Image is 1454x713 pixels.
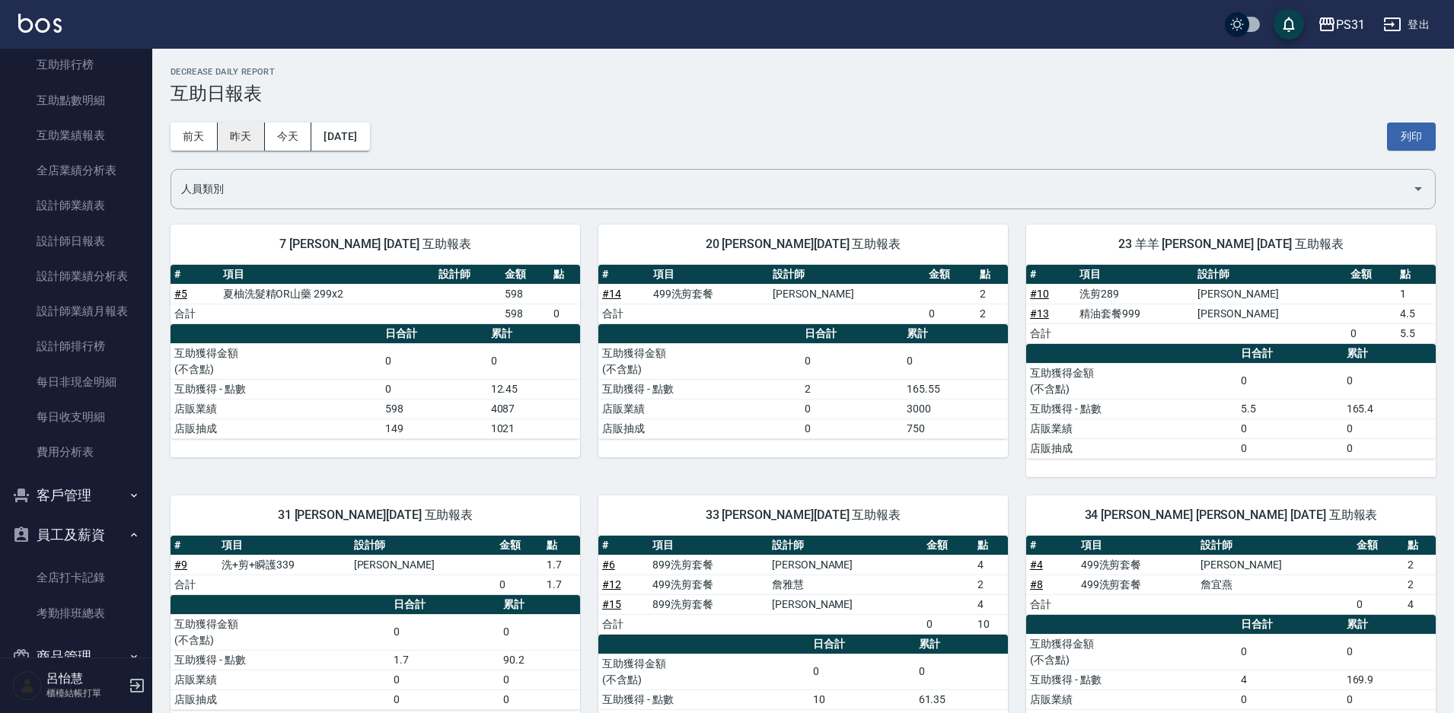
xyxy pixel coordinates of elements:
[219,284,435,304] td: 夏柚洗髮精OR山藥 299x2
[1194,265,1347,285] th: 設計師
[649,536,768,555] th: 項目
[218,555,349,575] td: 洗+剪+瞬護339
[598,614,649,634] td: 合計
[265,123,312,151] button: 今天
[598,324,1008,439] table: a dense table
[6,364,146,399] a: 每日非現金明細
[487,419,580,438] td: 1021
[974,614,1008,634] td: 10
[499,614,580,650] td: 0
[1396,323,1436,343] td: 5.5
[801,324,902,344] th: 日合計
[1026,536,1436,615] table: a dense table
[218,536,349,555] th: 項目
[6,476,146,515] button: 客戶管理
[1026,634,1237,670] td: 互助獲得金額 (不含點)
[12,670,43,701] img: Person
[6,399,146,434] a: 每日收支明細
[171,595,580,710] table: a dense table
[974,536,1008,555] th: 點
[171,379,381,399] td: 互助獲得 - 點數
[1347,265,1396,285] th: 金額
[1237,634,1343,670] td: 0
[1030,307,1049,320] a: #13
[1044,237,1417,252] span: 23 羊羊 [PERSON_NAME] [DATE] 互助報表
[801,343,902,379] td: 0
[974,555,1008,575] td: 4
[598,419,801,438] td: 店販抽成
[350,555,496,575] td: [PERSON_NAME]
[801,399,902,419] td: 0
[1396,265,1436,285] th: 點
[501,284,550,304] td: 598
[189,237,562,252] span: 7 [PERSON_NAME] [DATE] 互助報表
[1026,344,1436,459] table: a dense table
[1336,15,1365,34] div: PS31
[1197,555,1353,575] td: [PERSON_NAME]
[598,343,801,379] td: 互助獲得金額 (不含點)
[1237,438,1343,458] td: 0
[915,635,1008,654] th: 累計
[923,614,973,634] td: 0
[768,594,923,614] td: [PERSON_NAME]
[46,671,124,686] h5: 呂怡慧
[390,670,499,689] td: 0
[390,595,499,615] th: 日合計
[1237,670,1343,689] td: 4
[1237,689,1343,709] td: 0
[171,304,219,323] td: 合計
[1026,438,1237,458] td: 店販抽成
[1076,265,1194,285] th: 項目
[487,343,580,379] td: 0
[171,536,580,595] table: a dense table
[487,399,580,419] td: 4087
[499,650,580,670] td: 90.2
[171,399,381,419] td: 店販業績
[1353,594,1404,614] td: 0
[381,343,487,379] td: 0
[501,265,550,285] th: 金額
[1026,670,1237,689] td: 互助獲得 - 點數
[903,324,1008,344] th: 累計
[1026,689,1237,709] td: 店販業績
[1343,363,1436,399] td: 0
[602,598,621,610] a: #15
[974,594,1008,614] td: 4
[903,399,1008,419] td: 3000
[598,399,801,419] td: 店販業績
[1404,555,1436,575] td: 2
[809,689,915,709] td: 10
[598,304,649,323] td: 合計
[598,654,809,689] td: 互助獲得金額 (不含點)
[1030,288,1049,300] a: #10
[171,265,219,285] th: #
[390,650,499,670] td: 1.7
[18,14,62,33] img: Logo
[1026,323,1076,343] td: 合計
[1406,177,1430,201] button: Open
[923,536,973,555] th: 金額
[6,188,146,223] a: 設計師業績表
[171,419,381,438] td: 店販抽成
[1343,399,1436,419] td: 165.4
[171,83,1436,104] h3: 互助日報表
[381,399,487,419] td: 598
[550,304,580,323] td: 0
[1343,670,1436,689] td: 169.9
[171,650,390,670] td: 互助獲得 - 點數
[1076,284,1194,304] td: 洗剪289
[171,343,381,379] td: 互助獲得金額 (不含點)
[174,559,187,571] a: #9
[487,379,580,399] td: 12.45
[1026,399,1237,419] td: 互助獲得 - 點數
[381,379,487,399] td: 0
[598,536,649,555] th: #
[6,47,146,82] a: 互助排行榜
[381,419,487,438] td: 149
[6,294,146,329] a: 設計師業績月報表
[649,594,768,614] td: 899洗剪套餐
[903,343,1008,379] td: 0
[598,689,809,709] td: 互助獲得 - 點數
[1194,304,1347,323] td: [PERSON_NAME]
[171,67,1436,77] h2: Decrease Daily Report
